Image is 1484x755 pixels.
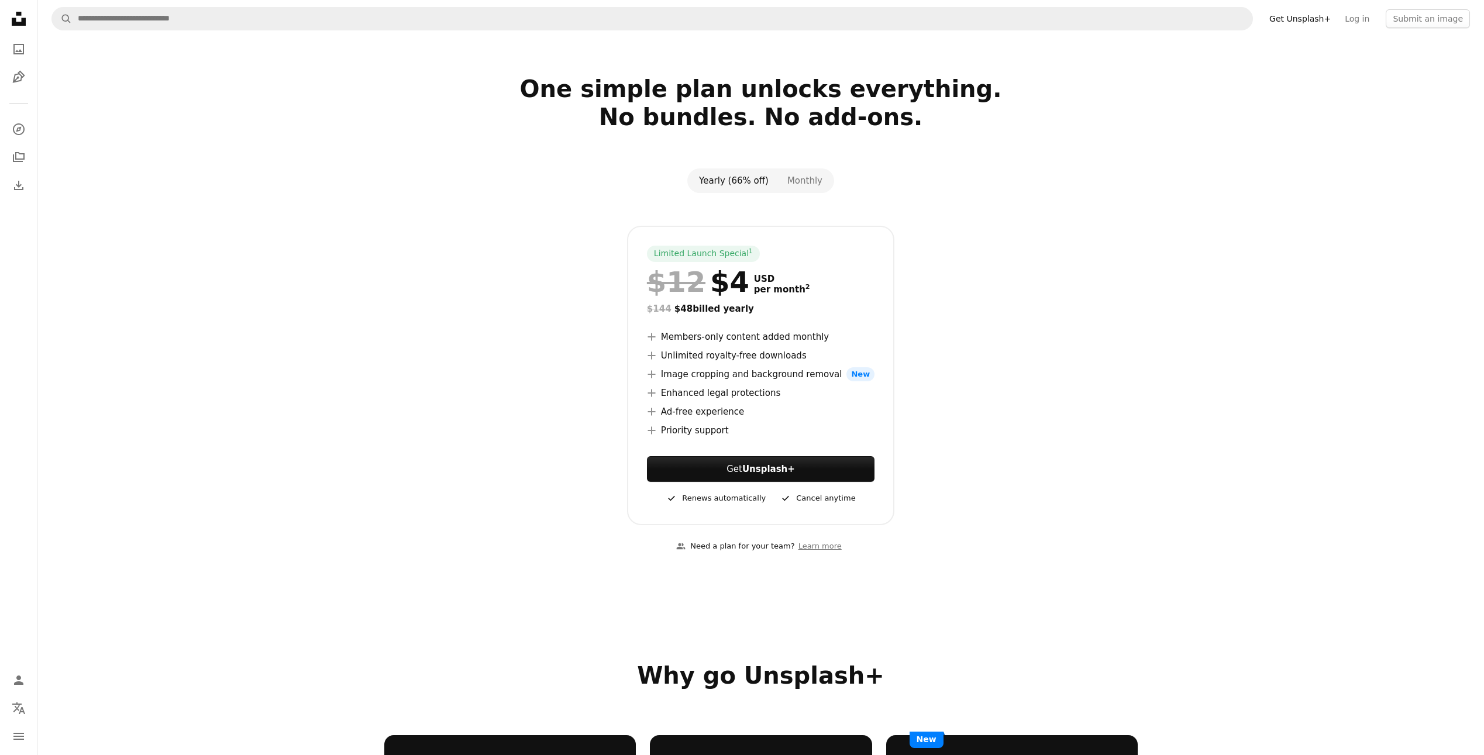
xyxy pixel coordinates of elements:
[780,491,855,505] div: Cancel anytime
[647,405,874,419] li: Ad-free experience
[803,284,812,295] a: 2
[647,367,874,381] li: Image cropping and background removal
[647,267,705,297] span: $12
[1338,9,1376,28] a: Log in
[910,732,944,748] span: New
[52,8,72,30] button: Search Unsplash
[7,725,30,748] button: Menu
[7,37,30,61] a: Photos
[7,174,30,197] a: Download History
[1386,9,1470,28] button: Submit an image
[647,302,874,316] div: $48 billed yearly
[7,146,30,169] a: Collections
[746,248,755,260] a: 1
[647,456,874,482] a: GetUnsplash+
[647,349,874,363] li: Unlimited royalty-free downloads
[1262,9,1338,28] a: Get Unsplash+
[647,423,874,437] li: Priority support
[749,247,753,254] sup: 1
[676,540,794,553] div: Need a plan for your team?
[647,330,874,344] li: Members-only content added monthly
[778,171,832,191] button: Monthly
[742,464,795,474] strong: Unsplash+
[754,284,810,295] span: per month
[7,118,30,141] a: Explore
[7,697,30,720] button: Language
[666,491,766,505] div: Renews automatically
[51,7,1253,30] form: Find visuals sitewide
[754,274,810,284] span: USD
[7,668,30,692] a: Log in / Sign up
[647,386,874,400] li: Enhanced legal protections
[647,246,760,262] div: Limited Launch Special
[647,267,749,297] div: $4
[384,75,1138,159] h2: One simple plan unlocks everything. No bundles. No add-ons.
[7,7,30,33] a: Home — Unsplash
[647,304,672,314] span: $144
[846,367,874,381] span: New
[805,283,810,291] sup: 2
[384,661,1138,690] h2: Why go Unsplash+
[7,65,30,89] a: Illustrations
[795,537,845,556] a: Learn more
[690,171,778,191] button: Yearly (66% off)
